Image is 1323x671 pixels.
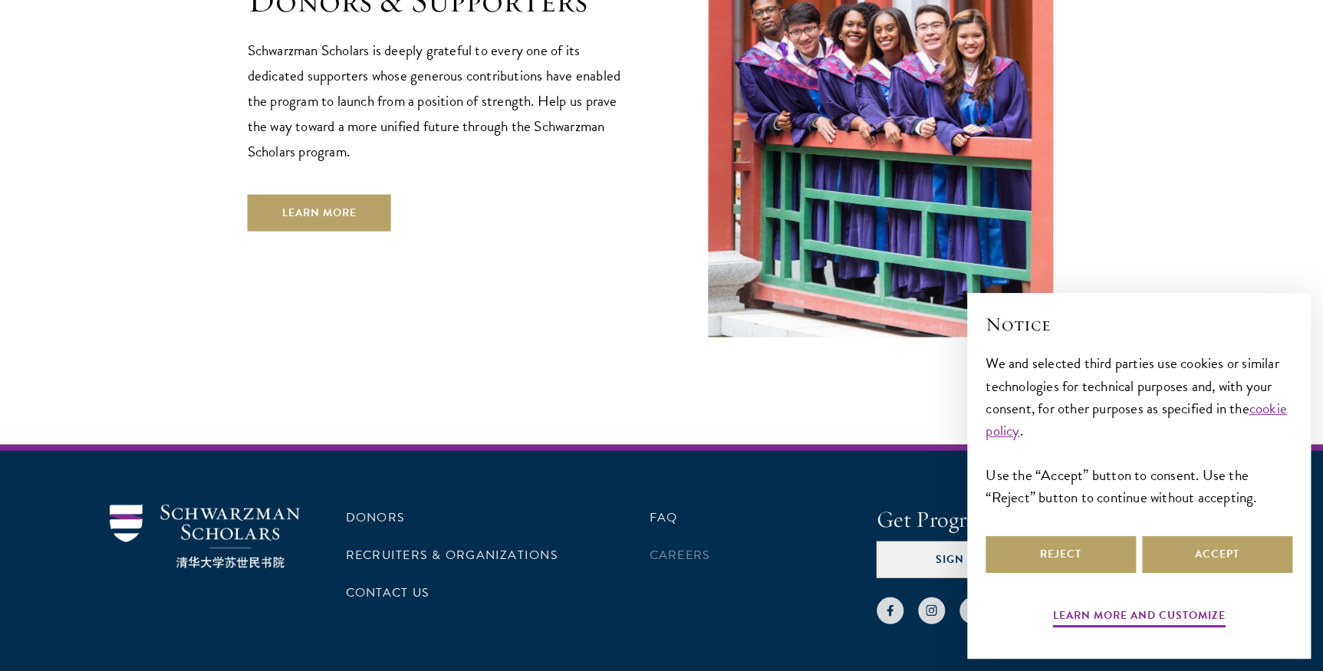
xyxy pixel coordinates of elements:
a: Recruiters & Organizations [346,546,558,564]
a: FAQ [650,508,678,527]
p: Schwarzman Scholars is deeply grateful to every one of its dedicated supporters whose generous co... [248,38,631,164]
img: Schwarzman Scholars [110,505,300,568]
a: Careers [650,546,711,564]
button: Learn more and customize [1053,606,1226,630]
a: Contact Us [346,584,429,602]
a: cookie policy [986,397,1287,442]
button: Accept [1142,536,1292,573]
div: We and selected third parties use cookies or similar technologies for technical purposes and, wit... [986,352,1292,508]
h4: Get Program Updates [877,505,1214,535]
button: Reject [986,536,1136,573]
a: Donors [346,508,405,527]
a: Learn More [248,195,391,232]
h2: Notice [986,311,1292,337]
button: Sign Up [877,541,1042,578]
